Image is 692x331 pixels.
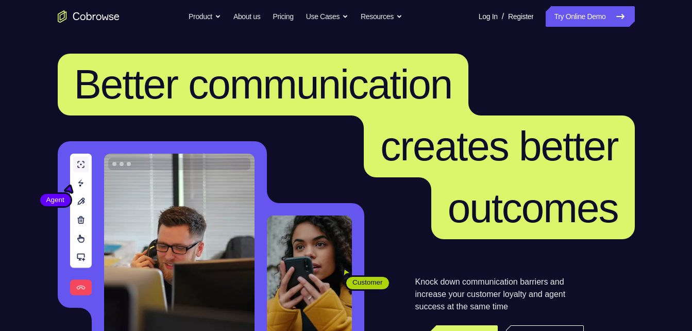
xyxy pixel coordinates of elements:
[306,6,348,27] button: Use Cases
[479,6,498,27] a: Log In
[58,10,120,23] a: Go to the home page
[361,6,402,27] button: Resources
[189,6,221,27] button: Product
[502,10,504,23] span: /
[508,6,533,27] a: Register
[448,185,618,231] span: outcomes
[415,276,584,313] p: Knock down communication barriers and increase your customer loyalty and agent success at the sam...
[546,6,634,27] a: Try Online Demo
[273,6,293,27] a: Pricing
[74,61,452,107] span: Better communication
[233,6,260,27] a: About us
[380,123,618,169] span: creates better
